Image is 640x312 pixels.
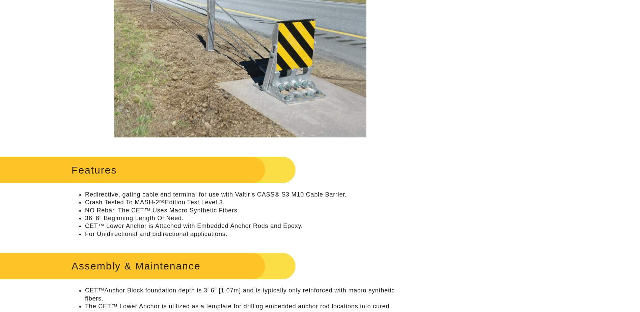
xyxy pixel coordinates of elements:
[85,222,409,230] li: CET™ Lower Anchor is Attached with Embedded Anchor Rods and Epoxy.
[85,207,409,214] li: NO Rebar. The CET™ Uses Macro Synthetic Fibers.
[85,191,409,199] li: Redirective, gating cable end terminal for use with Valtir’s CASS® S3 M10 Cable Barrier.
[85,214,409,222] li: 36′ 6″ Beginning Length Of Need.
[159,199,165,204] sup: nd
[85,199,409,206] li: Crash Tested To MASH-2 Edition Test Level 3.
[85,230,409,238] li: For Unidirectional and bidirectional applications.
[85,287,409,303] li: CET™Anchor Block foundation depth is 3′ 6″ [1.07m] and is typically only reinforced with macro sy...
